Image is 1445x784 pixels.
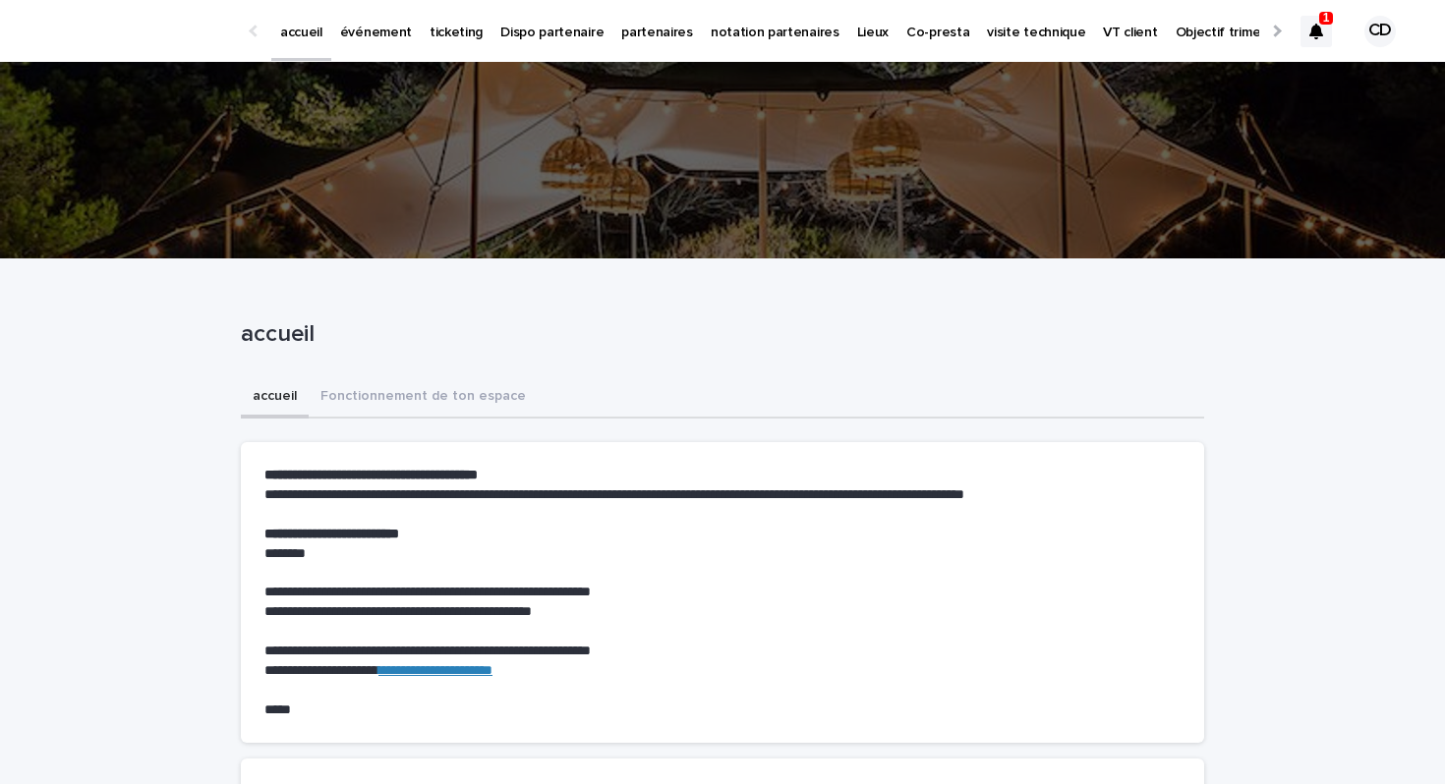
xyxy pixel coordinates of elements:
button: Fonctionnement de ton espace [309,377,538,419]
p: 1 [1323,11,1330,25]
button: accueil [241,377,309,419]
p: accueil [241,320,1196,349]
img: Ls34BcGeRexTGTNfXpUC [39,12,230,51]
div: CD [1364,16,1396,47]
div: 1 [1300,16,1332,47]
